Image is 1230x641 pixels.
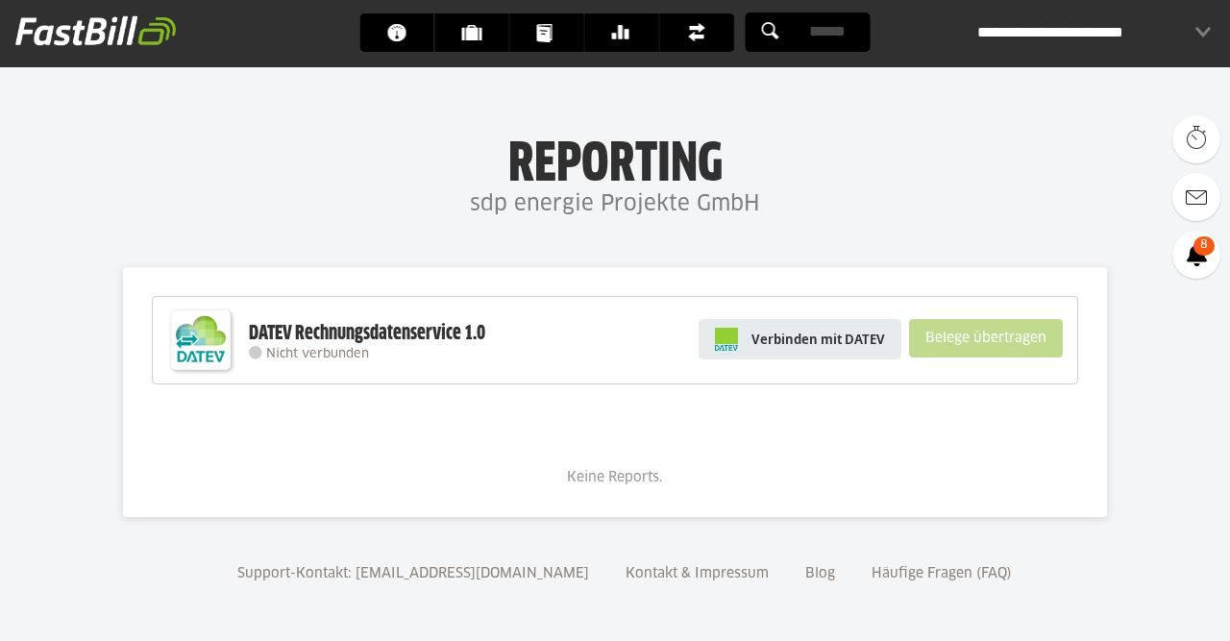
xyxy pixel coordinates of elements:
img: pi-datev-logo-farbig-24.svg [715,328,738,351]
span: Dokumente [537,13,569,52]
span: Nicht verbunden [266,348,369,360]
a: Support-Kontakt: [EMAIL_ADDRESS][DOMAIN_NAME] [231,567,596,580]
div: DATEV Rechnungsdatenservice 1.0 [249,321,485,346]
a: Finanzen [660,13,734,52]
a: Kontakt & Impressum [619,567,775,580]
span: Finanzen [687,13,719,52]
span: Verbinden mit DATEV [751,330,885,349]
a: Dokumente [510,13,584,52]
a: Kunden [435,13,509,52]
span: Keine Reports. [567,471,663,484]
a: Dashboard [360,13,434,52]
a: Häufige Fragen (FAQ) [865,567,1019,580]
a: 8 [1172,231,1220,279]
a: Blog [799,567,842,580]
span: Kunden [462,13,494,52]
span: 8 [1193,236,1215,256]
a: Banking [585,13,659,52]
img: DATEV-Datenservice Logo [162,302,239,379]
span: Banking [612,13,644,52]
a: Verbinden mit DATEV [699,319,901,359]
sl-button: Belege übertragen [909,319,1063,357]
img: fastbill_logo_white.png [15,15,176,46]
span: Dashboard [387,13,419,52]
h1: Reporting [192,136,1038,185]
